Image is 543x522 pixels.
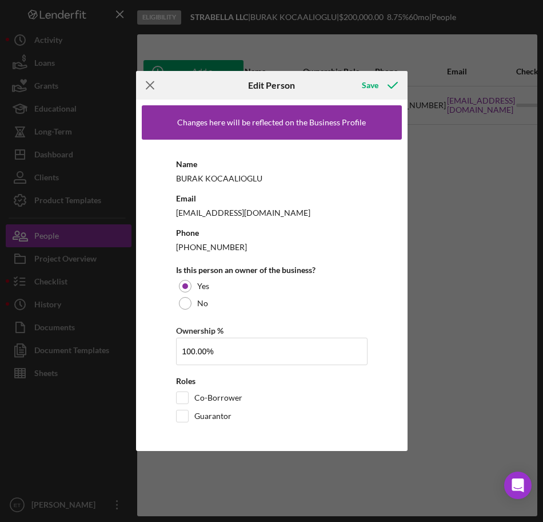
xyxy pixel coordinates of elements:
[176,326,223,335] label: Ownership %
[176,377,368,386] div: Roles
[176,205,368,220] div: [EMAIL_ADDRESS][DOMAIN_NAME]
[176,228,199,238] b: Phone
[248,80,295,90] h6: Edit Person
[197,299,208,308] label: No
[176,193,196,203] b: Email
[176,171,368,185] div: BURAK KOCAALIOGLU
[194,392,242,404] label: Co-Borrower
[197,282,209,291] label: Yes
[362,74,378,97] div: Save
[176,159,197,169] b: Name
[176,240,368,254] div: [PHONE_NUMBER]
[177,118,366,127] div: Changes here will be reflected on the Business Profile
[504,472,532,499] div: Open Intercom Messenger
[194,410,231,422] label: Guarantor
[350,74,407,97] button: Save
[176,266,368,275] div: Is this person an owner of the business?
